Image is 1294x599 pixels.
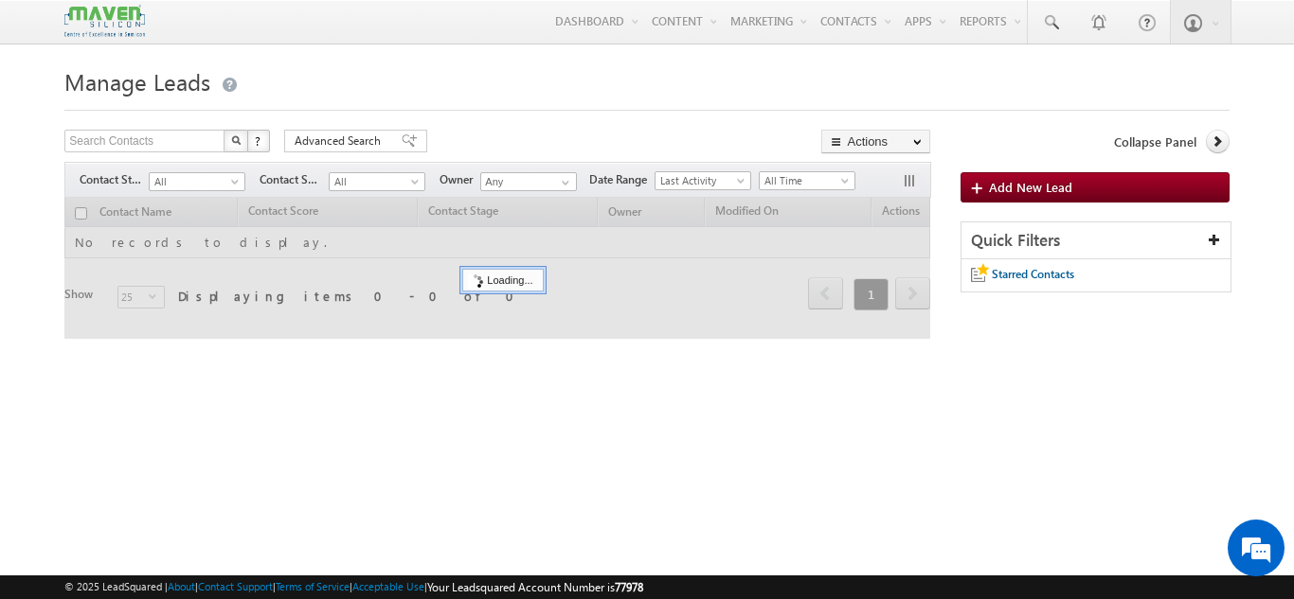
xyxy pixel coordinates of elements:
a: Contact Support [198,580,273,592]
span: All Time [760,172,850,189]
a: About [168,580,195,592]
span: Collapse Panel [1114,133,1196,150]
a: Last Activity [655,171,751,190]
img: Custom Logo [64,5,144,38]
img: Search [231,135,241,145]
span: Date Range [589,171,655,188]
a: Terms of Service [276,580,350,592]
span: Starred Contacts [992,267,1074,281]
button: ? [247,130,270,152]
span: All [330,173,420,190]
span: Manage Leads [64,66,210,97]
span: Add New Lead [989,179,1072,195]
span: Last Activity [656,172,746,189]
span: Contact Stage [80,171,149,188]
a: All Time [759,171,855,190]
a: Acceptable Use [352,580,424,592]
span: Your Leadsquared Account Number is [427,580,643,594]
div: Quick Filters [962,222,1231,259]
a: All [329,172,425,191]
span: © 2025 LeadSquared | | | | | [64,578,643,596]
span: Contact Source [260,171,329,188]
span: ? [255,132,263,149]
button: Actions [821,130,930,153]
span: Advanced Search [295,132,386,150]
input: Type to Search [480,172,577,191]
span: 77978 [615,580,643,594]
a: Show All Items [551,173,575,192]
div: Loading... [462,269,543,291]
span: All [150,173,240,190]
a: All [149,172,245,191]
span: Owner [440,171,480,188]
